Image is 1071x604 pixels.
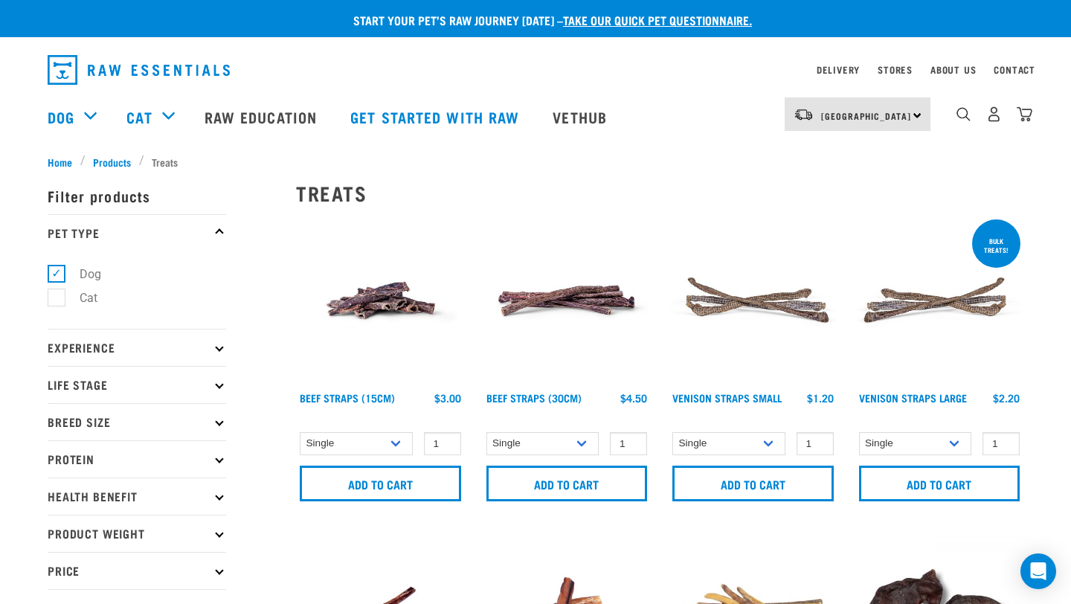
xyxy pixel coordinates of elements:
input: 1 [982,432,1020,455]
p: Price [48,552,226,589]
a: Home [48,154,80,170]
img: home-icon@2x.png [1017,106,1032,122]
input: Add to cart [859,466,1020,501]
a: Contact [994,67,1035,72]
a: Venison Straps Small [672,395,782,400]
div: $1.20 [807,392,834,404]
p: Breed Size [48,403,226,440]
img: Raw Essentials Beef Straps 6 Pack [483,216,652,385]
img: Venison Straps [669,216,837,385]
span: Products [93,154,131,170]
div: Open Intercom Messenger [1020,553,1056,589]
a: Stores [878,67,913,72]
p: Filter products [48,177,226,214]
img: user.png [986,106,1002,122]
input: 1 [797,432,834,455]
img: Stack of 3 Venison Straps Treats for Pets [855,216,1024,385]
a: Products [86,154,139,170]
div: $4.50 [620,392,647,404]
img: van-moving.png [794,108,814,121]
h2: Treats [296,181,1023,205]
input: 1 [424,432,461,455]
a: Delivery [817,67,860,72]
span: [GEOGRAPHIC_DATA] [821,113,911,118]
a: Get started with Raw [335,87,538,147]
img: Raw Essentials Logo [48,55,230,85]
p: Health Benefit [48,478,226,515]
input: Add to cart [486,466,648,501]
a: Venison Straps Large [859,395,967,400]
p: Experience [48,329,226,366]
a: Cat [126,106,152,128]
div: BULK TREATS! [972,230,1020,261]
input: Add to cart [672,466,834,501]
p: Product Weight [48,515,226,552]
a: take our quick pet questionnaire. [563,16,752,23]
a: Dog [48,106,74,128]
a: Beef Straps (30cm) [486,395,582,400]
a: Vethub [538,87,625,147]
span: Home [48,154,72,170]
a: About Us [930,67,976,72]
label: Cat [56,289,103,307]
p: Life Stage [48,366,226,403]
div: $2.20 [993,392,1020,404]
div: $3.00 [434,392,461,404]
p: Pet Type [48,214,226,251]
a: Beef Straps (15cm) [300,395,395,400]
img: home-icon-1@2x.png [956,107,971,121]
nav: breadcrumbs [48,154,1023,170]
label: Dog [56,265,107,283]
p: Protein [48,440,226,478]
a: Raw Education [190,87,335,147]
nav: dropdown navigation [36,49,1035,91]
input: 1 [610,432,647,455]
img: Raw Essentials Beef Straps 15cm 6 Pack [296,216,465,385]
input: Add to cart [300,466,461,501]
